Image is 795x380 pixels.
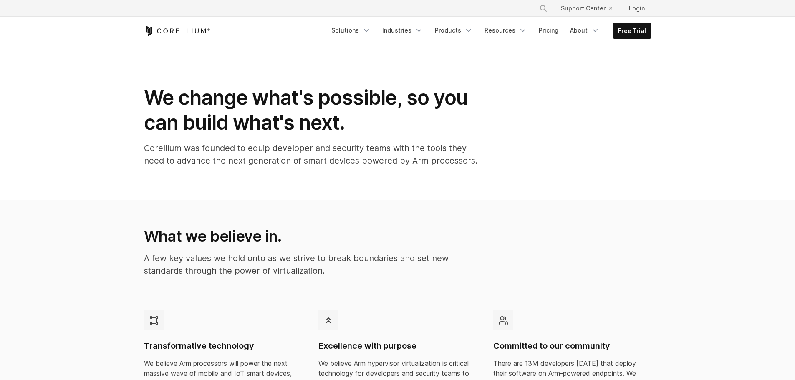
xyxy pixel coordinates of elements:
a: Resources [480,23,532,38]
p: Corellium was founded to equip developer and security teams with the tools they need to advance t... [144,142,478,167]
a: Login [622,1,651,16]
h2: What we believe in. [144,227,477,245]
a: Support Center [554,1,619,16]
a: Products [430,23,478,38]
button: Search [536,1,551,16]
a: Corellium Home [144,26,210,36]
a: Solutions [326,23,376,38]
div: Navigation Menu [529,1,651,16]
a: About [565,23,604,38]
h1: We change what's possible, so you can build what's next. [144,85,478,135]
h4: Transformative technology [144,340,302,352]
p: A few key values we hold onto as we strive to break boundaries and set new standards through the ... [144,252,477,277]
h4: Committed to our community [493,340,651,352]
a: Industries [377,23,428,38]
div: Navigation Menu [326,23,651,39]
a: Free Trial [613,23,651,38]
h4: Excellence with purpose [318,340,477,352]
a: Pricing [534,23,563,38]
